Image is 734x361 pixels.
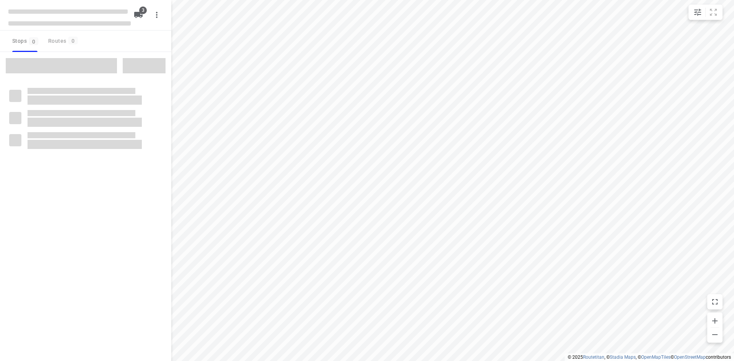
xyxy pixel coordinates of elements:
[568,355,731,360] li: © 2025 , © , © © contributors
[583,355,604,360] a: Routetitan
[674,355,706,360] a: OpenStreetMap
[641,355,671,360] a: OpenMapTiles
[689,5,723,20] div: small contained button group
[690,5,705,20] button: Map settings
[610,355,636,360] a: Stadia Maps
